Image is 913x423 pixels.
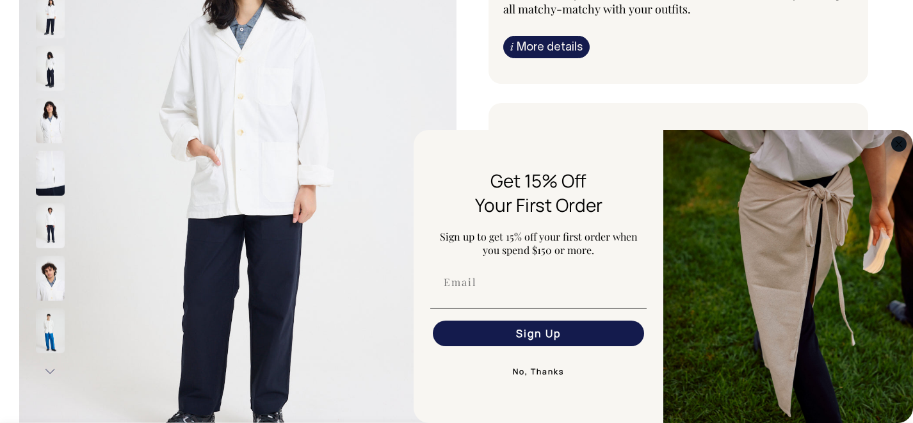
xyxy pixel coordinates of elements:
div: FLYOUT Form [414,130,913,423]
input: Email [433,269,644,295]
button: Next [40,357,60,386]
span: • [538,129,544,144]
a: Care Guide [796,129,853,144]
img: 5e34ad8f-4f05-4173-92a8-ea475ee49ac9.jpeg [663,130,913,423]
button: Close dialog [891,136,907,152]
label: Off-White [546,129,598,144]
a: Size Guide [732,129,786,144]
img: off-white [36,46,65,91]
img: underline [430,308,647,308]
button: No, Thanks [430,359,647,385]
img: off-white [36,99,65,143]
img: off-white [36,151,65,196]
img: off-white [36,256,65,301]
a: iMore details [503,36,590,58]
span: • [789,129,794,144]
button: Sign Up [433,321,644,346]
span: i [510,40,513,53]
img: off-white [36,204,65,248]
span: Your First Order [475,193,602,217]
img: off-white [36,308,65,353]
span: Get 15% Off [490,168,586,193]
div: Colour [503,129,643,144]
span: Sign up to get 15% off your first order when you spend $150 or more. [440,230,638,257]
